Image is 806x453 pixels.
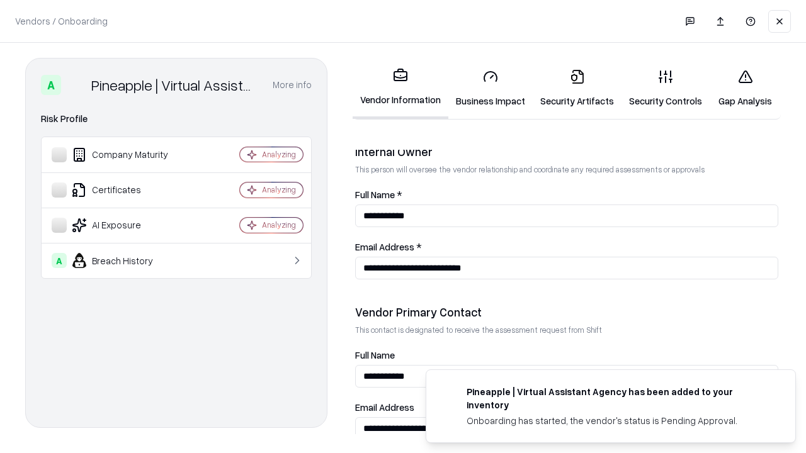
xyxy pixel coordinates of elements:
div: Pineapple | Virtual Assistant Agency [91,75,258,95]
div: A [41,75,61,95]
div: Pineapple | Virtual Assistant Agency has been added to your inventory [467,385,765,411]
div: Onboarding has started, the vendor's status is Pending Approval. [467,414,765,427]
img: trypineapple.com [441,385,457,400]
div: Analyzing [262,149,296,160]
div: Internal Owner [355,144,778,159]
div: Risk Profile [41,111,312,126]
div: Analyzing [262,184,296,195]
a: Security Artifacts [533,59,622,118]
label: Full Name [355,350,778,360]
button: More info [273,74,312,96]
div: A [52,253,67,268]
img: Pineapple | Virtual Assistant Agency [66,75,86,95]
a: Security Controls [622,59,710,118]
p: Vendors / Onboarding [15,14,108,28]
div: AI Exposure [52,218,202,233]
label: Full Name * [355,190,778,199]
div: Breach History [52,253,202,268]
div: Company Maturity [52,147,202,162]
label: Email Address * [355,242,778,252]
div: Vendor Primary Contact [355,305,778,320]
label: Email Address [355,403,778,412]
p: This contact is designated to receive the assessment request from Shift [355,325,778,335]
div: Analyzing [262,220,296,230]
a: Vendor Information [353,58,448,119]
a: Business Impact [448,59,533,118]
div: Certificates [52,182,202,198]
p: This person will oversee the vendor relationship and coordinate any required assessments or appro... [355,164,778,175]
a: Gap Analysis [710,59,781,118]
